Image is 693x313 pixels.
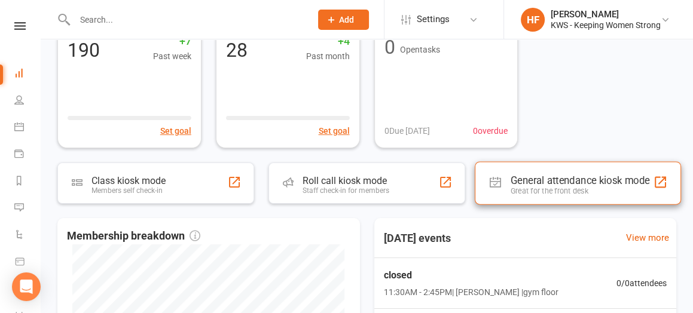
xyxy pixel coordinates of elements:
div: Class kiosk mode [91,175,166,186]
div: Members self check-in [91,186,166,195]
div: Open Intercom Messenger [12,272,41,301]
input: Search... [71,11,303,28]
span: Past week [153,50,191,63]
div: 0 [384,38,395,57]
a: Calendar [14,115,41,142]
span: closed [384,268,558,283]
span: Open tasks [400,45,440,54]
div: HF [521,8,545,32]
a: Payments [14,142,41,168]
a: People [14,88,41,115]
a: Reports [14,168,41,195]
div: Roll call kiosk mode [303,175,389,186]
span: 0 / 0 attendees [616,277,667,290]
div: General attendance kiosk mode [511,174,650,186]
a: Product Sales [14,249,41,276]
span: 11:30AM - 2:45PM | [PERSON_NAME] | gym floor [384,286,558,299]
span: +7 [153,33,191,50]
span: Settings [417,6,450,33]
a: Dashboard [14,61,41,88]
div: [PERSON_NAME] [551,9,661,20]
div: 28 [226,41,248,60]
span: Past month [306,50,350,63]
div: Great for the front desk [511,186,650,195]
button: Add [318,10,369,30]
button: Set goal [319,124,350,137]
span: +4 [306,33,350,50]
span: 0 overdue [473,124,508,137]
span: Membership breakdown [67,228,200,245]
div: 190 [68,41,100,60]
a: View more [626,231,669,245]
span: 0 Due [DATE] [384,124,430,137]
button: Set goal [160,124,191,137]
div: KWS - Keeping Women Strong [551,20,661,30]
div: Staff check-in for members [303,186,389,195]
h3: [DATE] events [374,228,460,249]
span: Add [339,15,354,24]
